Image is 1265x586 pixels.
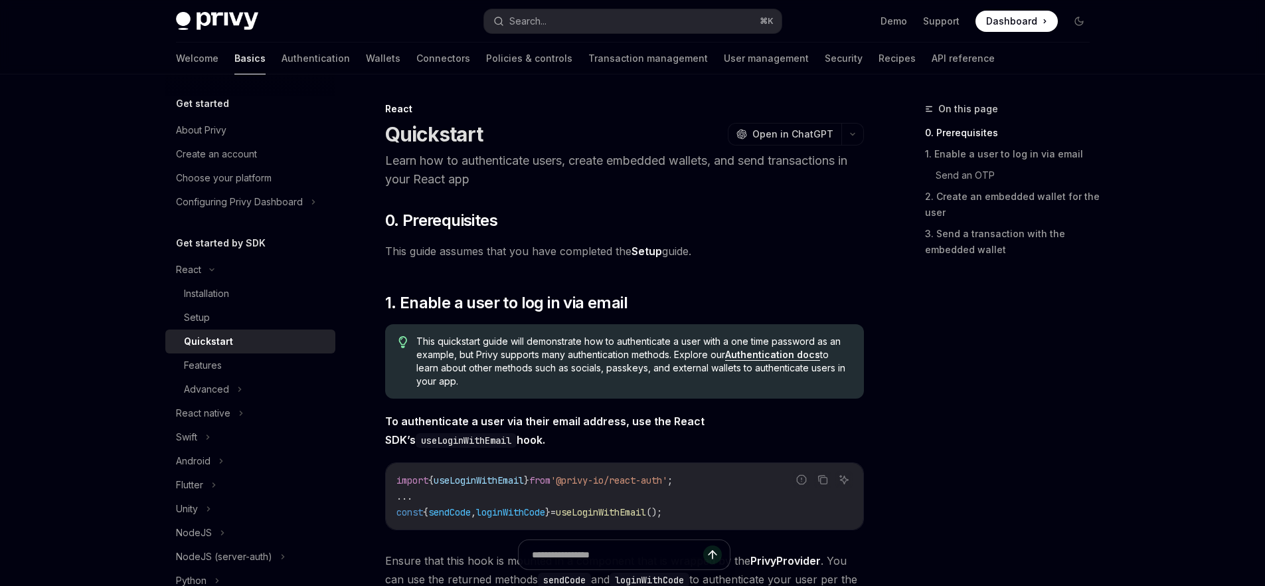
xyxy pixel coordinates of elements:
div: Search... [509,13,547,29]
a: Security [825,43,863,74]
div: Choose your platform [176,170,272,186]
span: ... [396,490,412,502]
a: Support [923,15,960,28]
div: Installation [184,286,229,302]
div: Advanced [184,381,229,397]
a: Send an OTP [936,165,1100,186]
a: Choose your platform [165,166,335,190]
button: Send message [703,545,722,564]
span: , [471,506,476,518]
div: Android [176,453,211,469]
span: const [396,506,423,518]
a: 0. Prerequisites [925,122,1100,144]
a: Policies & controls [486,43,572,74]
h5: Get started [176,96,229,112]
a: Create an account [165,142,335,166]
a: Demo [881,15,907,28]
h1: Quickstart [385,122,483,146]
div: React [176,262,201,278]
a: Dashboard [975,11,1058,32]
span: ⌘ K [760,16,774,27]
span: } [545,506,550,518]
span: { [423,506,428,518]
span: useLoginWithEmail [434,474,524,486]
a: Connectors [416,43,470,74]
div: NodeJS (server-auth) [176,549,272,565]
button: Ask AI [835,471,853,488]
span: useLoginWithEmail [556,506,646,518]
span: loginWithCode [476,506,545,518]
div: Setup [184,310,210,326]
a: Authentication docs [725,349,820,361]
span: 0. Prerequisites [385,210,497,231]
img: dark logo [176,12,258,31]
span: } [524,474,529,486]
span: sendCode [428,506,471,518]
span: Open in ChatGPT [752,128,833,141]
a: Features [165,353,335,377]
span: from [529,474,550,486]
div: About Privy [176,122,226,138]
button: Search...⌘K [484,9,782,33]
span: On this page [938,101,998,117]
button: Report incorrect code [793,471,810,488]
a: Setup [165,306,335,330]
span: = [550,506,556,518]
code: useLoginWithEmail [416,433,517,448]
a: Installation [165,282,335,306]
a: About Privy [165,118,335,142]
div: React [385,102,864,116]
a: Setup [632,244,662,258]
div: Features [184,357,222,373]
p: Learn how to authenticate users, create embedded wallets, and send transactions in your React app [385,151,864,189]
a: Welcome [176,43,218,74]
div: NodeJS [176,525,212,541]
span: (); [646,506,662,518]
span: Dashboard [986,15,1037,28]
a: Authentication [282,43,350,74]
button: Toggle dark mode [1068,11,1090,32]
div: Unity [176,501,198,517]
span: ; [667,474,673,486]
svg: Tip [398,336,408,348]
span: import [396,474,428,486]
a: User management [724,43,809,74]
strong: To authenticate a user via their email address, use the React SDK’s hook. [385,415,705,446]
div: Flutter [176,477,203,493]
div: Quickstart [184,334,233,349]
a: Transaction management [588,43,708,74]
span: { [428,474,434,486]
a: Quickstart [165,330,335,353]
button: Copy the contents from the code block [814,471,831,488]
h5: Get started by SDK [176,235,266,251]
a: 3. Send a transaction with the embedded wallet [925,223,1100,260]
div: React native [176,405,230,421]
span: This guide assumes that you have completed the guide. [385,242,864,260]
span: 1. Enable a user to log in via email [385,292,628,314]
div: Swift [176,429,197,445]
a: Recipes [879,43,916,74]
a: Wallets [366,43,400,74]
span: This quickstart guide will demonstrate how to authenticate a user with a one time password as an ... [416,335,850,388]
div: Configuring Privy Dashboard [176,194,303,210]
a: 1. Enable a user to log in via email [925,144,1100,165]
button: Open in ChatGPT [728,123,841,146]
span: '@privy-io/react-auth' [550,474,667,486]
a: API reference [932,43,995,74]
div: Create an account [176,146,257,162]
a: 2. Create an embedded wallet for the user [925,186,1100,223]
a: Basics [234,43,266,74]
